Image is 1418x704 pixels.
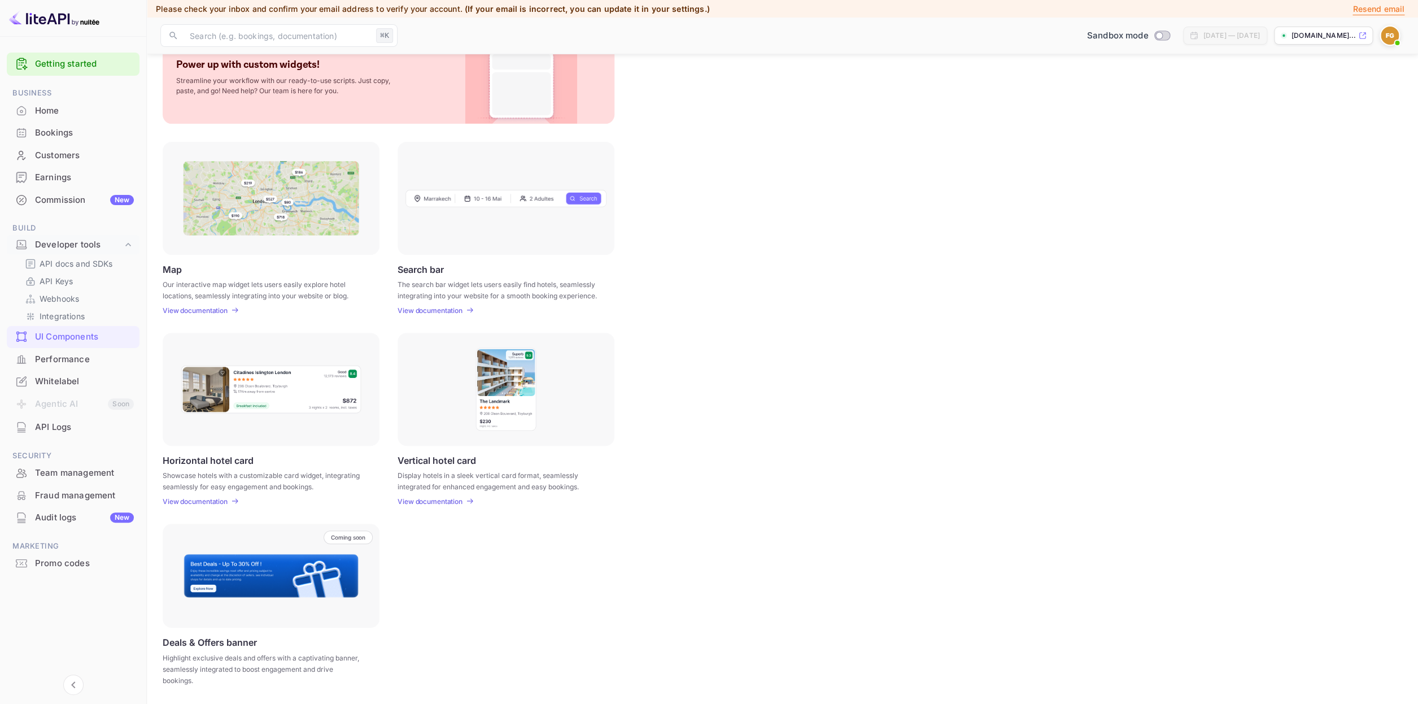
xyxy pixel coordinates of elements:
div: API Keys [20,273,135,289]
div: Commission [35,194,134,207]
div: Fraud management [35,489,134,502]
div: Audit logsNew [7,507,139,529]
p: [DOMAIN_NAME]... [1292,31,1356,41]
div: Performance [35,353,134,366]
div: API Logs [7,416,139,438]
div: Integrations [20,308,135,324]
div: Customers [35,149,134,162]
div: Earnings [35,171,134,184]
p: Vertical hotel card [398,455,476,466]
img: Search Frame [405,189,607,207]
a: UI Components [7,326,139,347]
a: Customers [7,145,139,166]
div: [DATE] — [DATE] [1203,31,1259,41]
a: Bookings [7,122,139,143]
a: Fraud management [7,485,139,506]
img: Horizontal hotel card Frame [180,364,362,414]
div: Getting started [7,53,139,76]
div: Customers [7,145,139,167]
div: New [110,512,134,523]
a: View documentation [163,306,231,315]
a: View documentation [398,497,466,506]
a: Team management [7,462,139,483]
div: Home [35,105,134,118]
div: Team management [35,467,134,480]
div: Whitelabel [35,375,134,388]
div: Performance [7,349,139,371]
div: Whitelabel [7,371,139,393]
span: Sandbox mode [1087,29,1149,42]
img: Banner Frame [183,553,359,598]
p: Map [163,264,182,275]
p: API docs and SDKs [40,258,113,270]
p: Deals & Offers banner [163,637,257,648]
span: (If your email is incorrect, you can update it in your settings.) [465,4,710,14]
a: View documentation [163,497,231,506]
div: Bookings [35,127,134,140]
p: Power up with custom widgets! [176,58,320,71]
img: Map Frame [183,161,359,236]
a: Whitelabel [7,371,139,392]
p: Highlight exclusive deals and offers with a captivating banner, seamlessly integrated to boost en... [163,653,365,686]
a: API docs and SDKs [25,258,130,270]
div: Home [7,100,139,122]
p: Horizontal hotel card [163,455,254,466]
p: Showcase hotels with a customizable card widget, integrating seamlessly for easy engagement and b... [163,470,365,490]
span: Build [7,222,139,234]
div: API Logs [35,421,134,434]
img: Vertical hotel card Frame [475,347,537,432]
p: Webhooks [40,293,79,305]
div: CommissionNew [7,189,139,211]
img: LiteAPI logo [9,9,99,27]
div: New [110,195,134,205]
p: View documentation [398,306,463,315]
p: View documentation [398,497,463,506]
a: Promo codes [7,553,139,573]
div: Fraud management [7,485,139,507]
div: Team management [7,462,139,484]
div: ⌘K [376,28,393,43]
p: View documentation [163,306,228,315]
a: Home [7,100,139,121]
div: Promo codes [7,553,139,575]
p: Search bar [398,264,444,275]
p: View documentation [163,497,228,506]
span: Marketing [7,540,139,553]
button: Collapse navigation [63,675,84,695]
p: Integrations [40,310,85,322]
p: API Keys [40,275,73,287]
img: Fedor Golubev [1381,27,1399,45]
p: Streamline your workflow with our ready-to-use scripts. Just copy, paste, and go! Need help? Our ... [176,76,402,96]
div: Earnings [7,167,139,189]
p: Our interactive map widget lets users easily explore hotel locations, seamlessly integrating into... [163,279,365,299]
a: View documentation [398,306,466,315]
a: CommissionNew [7,189,139,210]
div: Switch to Production mode [1083,29,1175,42]
span: Business [7,87,139,99]
div: Bookings [7,122,139,144]
div: UI Components [7,326,139,348]
div: Webhooks [20,290,135,307]
div: UI Components [35,331,134,344]
div: Developer tools [35,238,123,251]
input: Search (e.g. bookings, documentation) [183,24,372,47]
p: Coming soon [331,534,365,541]
a: Audit logsNew [7,507,139,528]
div: Developer tools [7,235,139,255]
a: API Keys [25,275,130,287]
a: Earnings [7,167,139,188]
span: Security [7,450,139,462]
a: Integrations [25,310,130,322]
p: The search bar widget lets users easily find hotels, seamlessly integrating into your website for... [398,279,600,299]
a: Getting started [35,58,134,71]
p: Display hotels in a sleek vertical card format, seamlessly integrated for enhanced engagement and... [398,470,600,490]
span: Please check your inbox and confirm your email address to verify your account. [156,4,463,14]
p: Resend email [1352,3,1404,15]
a: Webhooks [25,293,130,305]
div: API docs and SDKs [20,255,135,272]
div: Audit logs [35,511,134,524]
a: Performance [7,349,139,370]
div: Promo codes [35,557,134,570]
a: API Logs [7,416,139,437]
img: Custom Widget PNG [475,45,567,124]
